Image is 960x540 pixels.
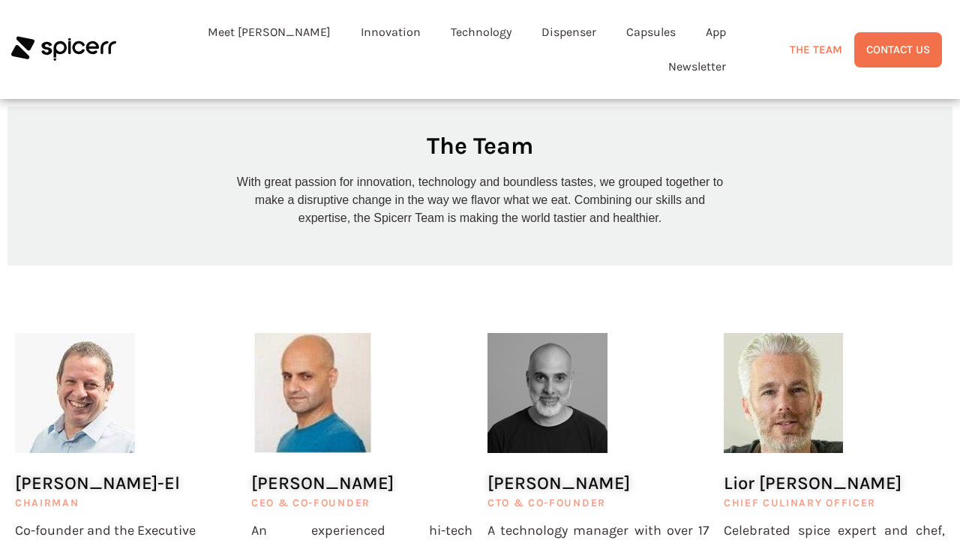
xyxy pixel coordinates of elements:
p: With great passion for innovation, technology and boundless tastes, we grouped together to make a... [235,173,725,227]
h2: The Team [235,134,725,158]
a: App [691,15,741,49]
a: Newsletter [653,49,741,84]
img: Joel Bar-El small [15,333,135,453]
nav: Menu [108,15,742,84]
a: Dispenser [526,15,611,49]
h5: CHIEF CULINARY OFFICER [724,498,945,508]
a: CONTACT US [854,32,942,67]
a: Meet [PERSON_NAME] [193,15,346,49]
h5: CEO & CO-FOUNDER [251,498,472,508]
img: Tomer Eden Head Shot [251,333,371,453]
h4: Lior [PERSON_NAME] [724,474,945,492]
img: Lior Lev Sercarz [724,333,844,453]
a: THE TEAM [778,32,854,67]
img: Rahav Cohen_new pic for website_edited [487,333,607,453]
span: CONTACT US [866,44,930,55]
h5: CHAIRMAN [15,498,236,508]
a: Technology [436,15,526,49]
a: Capsules [611,15,691,49]
h4: [PERSON_NAME] [487,474,709,492]
a: Innovation [346,15,436,49]
h4: [PERSON_NAME] [251,474,472,492]
h4: [PERSON_NAME]-El [15,474,236,492]
h5: CTO & CO-FOUNDER [487,498,709,508]
span: THE TEAM [790,44,842,55]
